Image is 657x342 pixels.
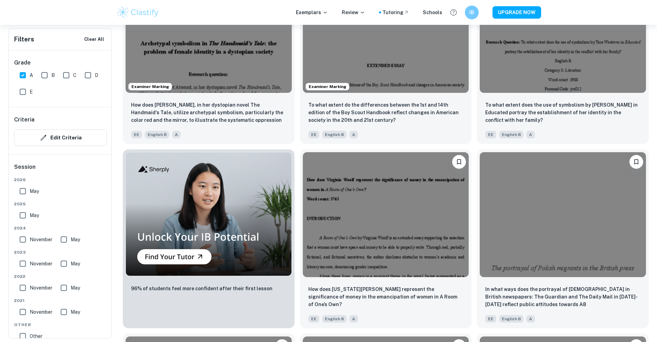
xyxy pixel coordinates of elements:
button: IB [465,6,479,19]
a: Tutoring [382,9,409,16]
span: Examiner Marking [129,84,172,90]
p: To what extent does the use of symbolism by Tara Westover in Educated portray the establishment o... [485,101,640,124]
span: November [30,260,52,267]
span: Other [14,322,107,328]
a: Thumbnail96% of students feel more confident after their first lesson [123,149,295,328]
p: 96% of students feel more confident after their first lesson [131,285,272,292]
span: EE [308,131,319,138]
span: 2021 [14,297,107,304]
span: May [71,260,80,267]
span: English B [145,131,169,138]
span: EE [485,315,496,323]
img: English B EE example thumbnail: In what ways does the portrayal of Poles [480,152,646,277]
h6: IB [468,9,476,16]
span: D [95,71,98,79]
span: English B [322,315,347,323]
span: EE [131,131,142,138]
span: A [526,131,535,138]
span: November [30,284,52,292]
span: Other [30,332,42,340]
span: C [73,71,77,79]
span: EE [485,131,496,138]
span: May [71,308,80,316]
button: Bookmark [452,155,466,169]
h6: Criteria [14,116,34,124]
button: Bookmark [629,155,643,169]
span: 2026 [14,177,107,183]
button: UPGRADE NOW [492,6,541,19]
button: Help and Feedback [448,7,459,18]
img: English B EE example thumbnail: How does Virginia Woolf represent the si [303,152,469,277]
a: BookmarkIn what ways does the portrayal of Poles in British newspapers: The Guardian and The Dail... [477,149,649,328]
h6: Grade [14,59,107,67]
img: Thumbnail [126,152,292,276]
span: A [526,315,535,323]
span: A [172,131,181,138]
p: Review [342,9,365,16]
p: How does Margaret Atwood, in her dystopian novel The Handmaid's Tale, utilize archetypal symbolis... [131,101,286,125]
button: Clear All [82,34,106,45]
span: EE [308,315,319,323]
span: 2022 [14,273,107,280]
span: English B [499,315,524,323]
span: 2023 [14,249,107,255]
span: May [71,236,80,243]
span: May [30,187,39,195]
span: English B [499,131,524,138]
span: May [71,284,80,292]
span: November [30,236,52,243]
span: A [349,131,358,138]
a: BookmarkHow does Virginia Woolf represent the significance of money in the emancipation of women ... [300,149,472,328]
p: In what ways does the portrayal of Poles in British newspapers: The Guardian and The Daily Mail i... [485,285,640,309]
span: November [30,308,52,316]
span: English B [322,131,347,138]
span: 2025 [14,201,107,207]
span: Examiner Marking [306,84,349,90]
h6: Session [14,163,107,177]
span: 2024 [14,225,107,231]
p: Exemplars [296,9,328,16]
h6: Filters [14,35,34,44]
img: Clastify logo [116,6,160,19]
button: Edit Criteria [14,129,107,146]
span: B [51,71,55,79]
span: E [30,88,33,96]
span: May [30,212,39,219]
p: To what extent do the differences between the 1st and 14th edition of the Boy Scout Handbook refl... [308,101,464,124]
span: A [349,315,358,323]
p: How does Virginia Woolf represent the significance of money in the emancipation of women in A Roo... [308,285,464,308]
span: A [30,71,33,79]
a: Schools [423,9,442,16]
